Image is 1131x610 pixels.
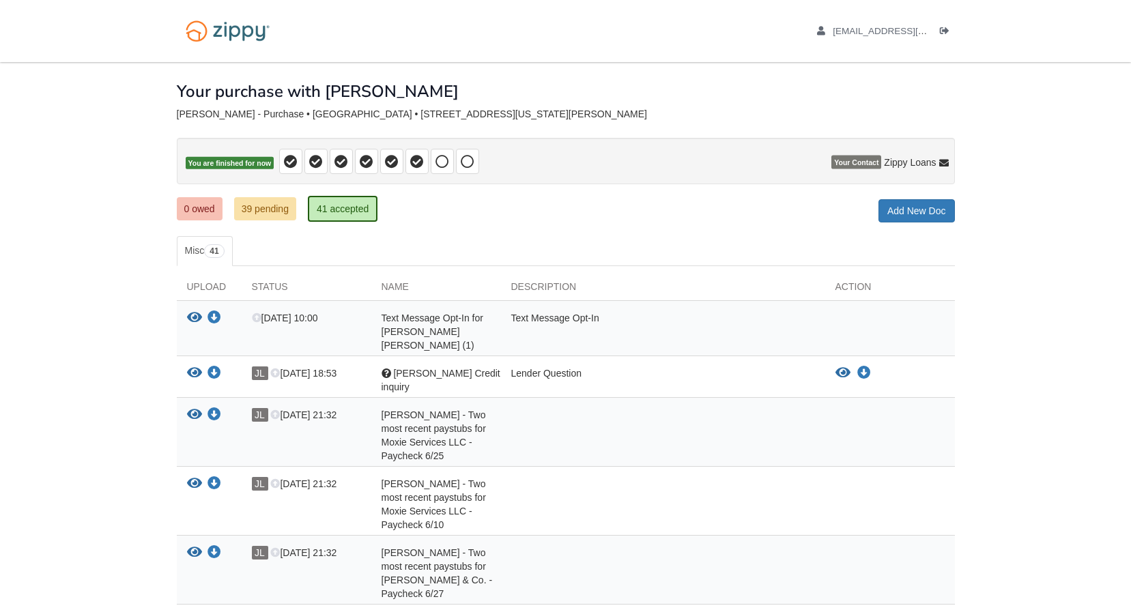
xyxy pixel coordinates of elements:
div: [PERSON_NAME] - Purchase • [GEOGRAPHIC_DATA] • [STREET_ADDRESS][US_STATE][PERSON_NAME] [177,108,955,120]
a: 41 accepted [308,196,377,222]
button: View Text Message Opt-In for Juan Fernando Lopez Martinez (1) [187,311,202,325]
div: Text Message Opt-In [501,311,825,352]
button: View Amanda - Two most recent paystubs for Amanda Blu & Co. - Paycheck 6/27 [187,546,202,560]
button: View Amanda Credit inquiry [187,366,202,381]
span: [PERSON_NAME] - Two most recent paystubs for [PERSON_NAME] & Co. - Paycheck 6/27 [382,547,493,599]
span: 41 [204,244,224,258]
a: Download Text Message Opt-In for Juan Fernando Lopez Martinez (1) [207,313,221,324]
a: Add New Doc [878,199,955,222]
span: You are finished for now [186,157,274,170]
span: [PERSON_NAME] - Two most recent paystubs for Moxie Services LLC - Paycheck 6/25 [382,409,486,461]
span: [DATE] 10:00 [252,313,318,323]
a: 39 pending [234,197,296,220]
a: 0 owed [177,197,223,220]
button: View Juan - Two most recent paystubs for Moxie Services LLC - Paycheck 6/10 [187,477,202,491]
button: View Amanda Credit inquiry [835,366,850,380]
span: Your Contact [831,156,881,169]
span: Zippy Loans [884,156,936,169]
span: Text Message Opt-In for [PERSON_NAME] [PERSON_NAME] (1) [382,313,483,351]
span: [DATE] 21:32 [270,478,337,489]
img: Logo [177,14,278,48]
a: Misc [177,236,233,266]
span: [DATE] 21:32 [270,547,337,558]
span: fer0885@icloud.com [833,26,989,36]
div: Lender Question [501,366,825,394]
a: edit profile [817,26,990,40]
span: [PERSON_NAME] - Two most recent paystubs for Moxie Services LLC - Paycheck 6/10 [382,478,486,530]
a: Download Juan - Two most recent paystubs for Moxie Services LLC - Paycheck 6/25 [207,410,221,421]
h1: Your purchase with [PERSON_NAME] [177,83,459,100]
span: [PERSON_NAME] Credit inquiry [382,368,500,392]
a: Download Amanda - Two most recent paystubs for Amanda Blu & Co. - Paycheck 6/27 [207,548,221,559]
div: Upload [177,280,242,300]
div: Status [242,280,371,300]
span: [DATE] 18:53 [270,368,337,379]
div: Name [371,280,501,300]
span: JL [252,408,268,422]
a: Log out [940,26,955,40]
span: JL [252,366,268,380]
div: Description [501,280,825,300]
span: JL [252,546,268,560]
button: View Juan - Two most recent paystubs for Moxie Services LLC - Paycheck 6/25 [187,408,202,422]
span: [DATE] 21:32 [270,409,337,420]
a: Download Juan - Two most recent paystubs for Moxie Services LLC - Paycheck 6/10 [207,479,221,490]
a: Download Amanda Credit inquiry [857,368,871,379]
div: Action [825,280,955,300]
a: Download Amanda Credit inquiry [207,368,221,379]
span: JL [252,477,268,491]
